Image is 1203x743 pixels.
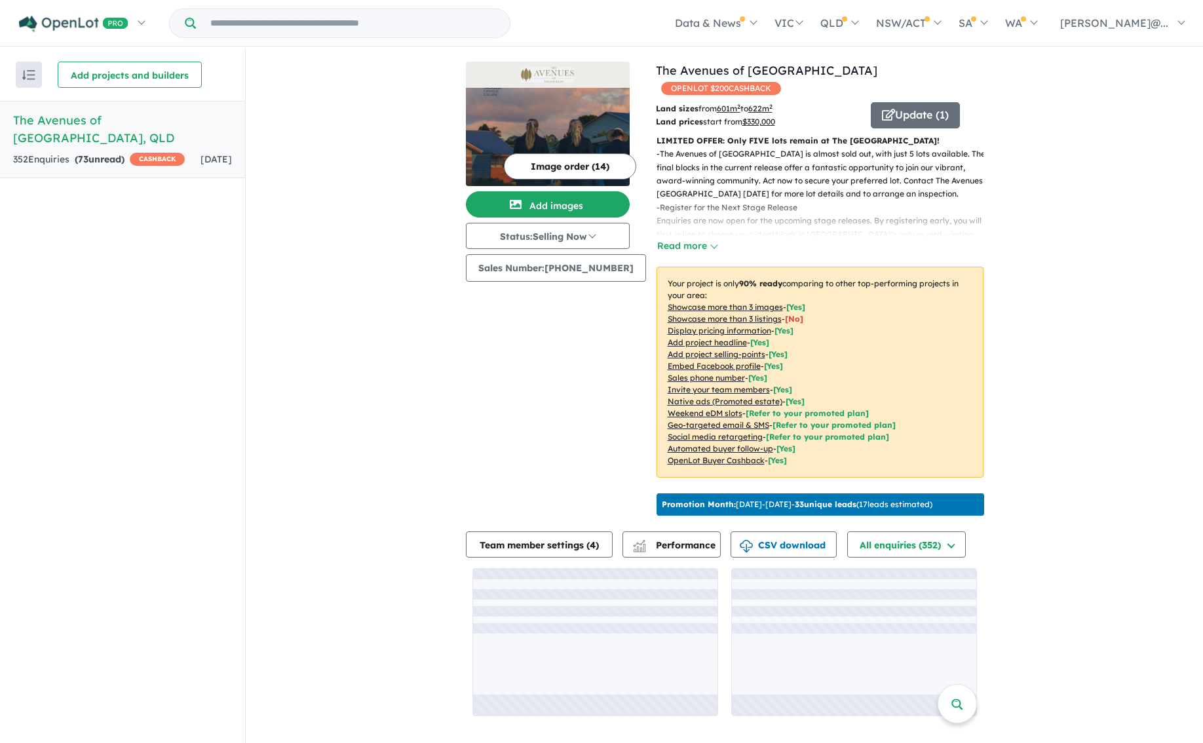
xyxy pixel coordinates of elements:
[668,455,765,465] u: OpenLot Buyer Cashback
[657,267,983,478] p: Your project is only comparing to other top-performing projects in your area: - - - - - - - - - -...
[668,349,765,359] u: Add project selling-points
[717,104,740,113] u: 601 m
[668,432,763,442] u: Social media retargeting
[656,104,698,113] b: Land sizes
[466,223,630,249] button: Status:Selling Now
[668,337,747,347] u: Add project headline
[200,153,232,165] span: [DATE]
[769,103,773,110] sup: 2
[656,102,861,115] p: from
[633,544,646,552] img: bar-chart.svg
[740,104,773,113] span: to
[130,153,185,166] span: CASHBACK
[668,302,783,312] u: Showcase more than 3 images
[776,444,795,453] span: [Yes]
[657,201,994,268] p: - Register for the Next Stage Release Enquiries are now open for the upcoming stage releases. By ...
[75,153,124,165] strong: ( unread)
[746,408,869,418] span: [Refer to your promoted plan]
[748,373,767,383] span: [ Yes ]
[668,408,742,418] u: Weekend eDM slots
[786,396,805,406] span: [Yes]
[739,278,782,288] b: 90 % ready
[78,153,88,165] span: 73
[737,103,740,110] sup: 2
[466,62,630,186] a: The Avenues of Highfields - Highfields LogoThe Avenues of Highfields - Highfields
[13,111,232,147] h5: The Avenues of [GEOGRAPHIC_DATA] , QLD
[656,115,861,128] p: start from
[199,9,507,37] input: Try estate name, suburb, builder or developer
[466,531,613,558] button: Team member settings (4)
[785,314,803,324] span: [ No ]
[471,67,624,83] img: The Avenues of Highfields - Highfields Logo
[768,455,787,465] span: [Yes]
[847,531,966,558] button: All enquiries (352)
[656,117,703,126] b: Land prices
[731,531,837,558] button: CSV download
[773,420,896,430] span: [Refer to your promoted plan]
[466,191,630,218] button: Add images
[668,385,770,394] u: Invite your team members
[742,117,775,126] u: $ 330,000
[662,499,932,510] p: [DATE] - [DATE] - ( 17 leads estimated)
[769,349,788,359] span: [ Yes ]
[657,238,718,254] button: Read more
[635,539,716,551] span: Performance
[13,152,185,168] div: 352 Enquir ies
[764,361,783,371] span: [ Yes ]
[748,104,773,113] u: 622 m
[657,134,983,147] p: LIMITED OFFER: Only FIVE lots remain at The [GEOGRAPHIC_DATA]!
[58,62,202,88] button: Add projects and builders
[504,153,636,180] button: Image order (14)
[668,396,782,406] u: Native ads (Promoted estate)
[668,420,769,430] u: Geo-targeted email & SMS
[466,88,630,186] img: The Avenues of Highfields - Highfields
[657,147,994,201] p: - The Avenues of [GEOGRAPHIC_DATA] is almost sold out, with just 5 lots available. These final bl...
[656,63,877,78] a: The Avenues of [GEOGRAPHIC_DATA]
[622,531,721,558] button: Performance
[22,70,35,80] img: sort.svg
[590,539,596,551] span: 4
[668,444,773,453] u: Automated buyer follow-up
[466,254,646,282] button: Sales Number:[PHONE_NUMBER]
[750,337,769,347] span: [ Yes ]
[786,302,805,312] span: [ Yes ]
[662,499,736,509] b: Promotion Month:
[774,326,793,335] span: [ Yes ]
[668,314,782,324] u: Showcase more than 3 listings
[633,540,645,547] img: line-chart.svg
[1060,16,1168,29] span: [PERSON_NAME]@...
[19,16,128,32] img: Openlot PRO Logo White
[795,499,856,509] b: 33 unique leads
[871,102,960,128] button: Update (1)
[773,385,792,394] span: [ Yes ]
[668,361,761,371] u: Embed Facebook profile
[668,326,771,335] u: Display pricing information
[740,540,753,553] img: download icon
[766,432,889,442] span: [Refer to your promoted plan]
[661,82,781,95] span: OPENLOT $ 200 CASHBACK
[668,373,745,383] u: Sales phone number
